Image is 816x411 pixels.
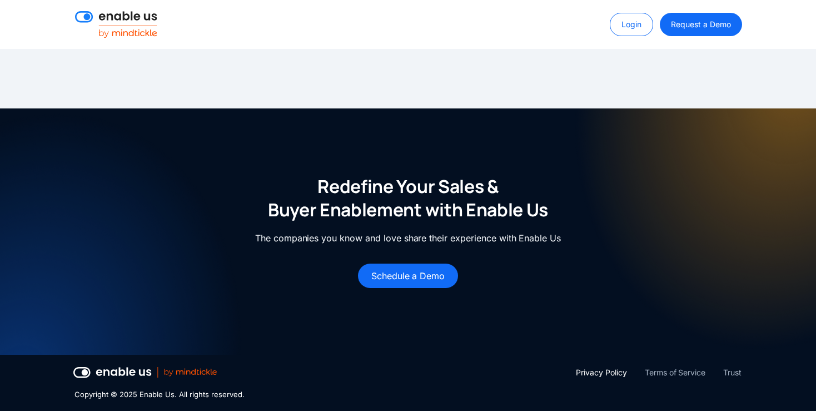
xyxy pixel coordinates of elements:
a: Privacy Policy [576,366,626,379]
a: Schedule a Demo [358,264,458,288]
p: The companies you know and love share their experience with Enable Us [255,230,561,246]
a: Trust [723,366,742,379]
h2: Redefine Your Sales & Buyer Enablement with Enable Us [268,175,548,221]
a: Login [610,13,653,36]
a: Terms of Service [645,366,705,379]
div: Copyright © 2025 Enable Us. All rights reserved. [74,389,245,400]
a: Request a Demo [660,13,742,36]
